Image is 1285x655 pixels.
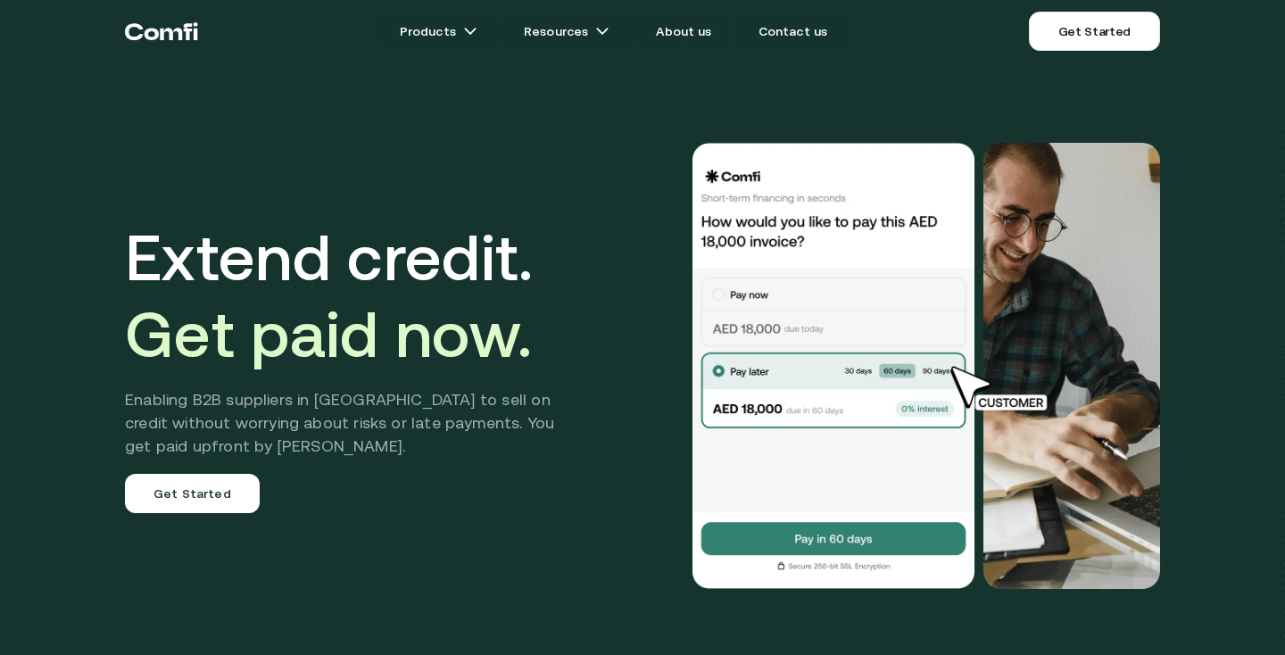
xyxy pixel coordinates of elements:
[125,474,260,513] a: Get Started
[378,13,499,49] a: Productsarrow icons
[125,219,581,372] h1: Extend credit.
[937,363,1067,413] img: cursor
[595,24,609,38] img: arrow icons
[125,4,198,58] a: Return to the top of the Comfi home page
[463,24,477,38] img: arrow icons
[1029,12,1160,51] a: Get Started
[125,297,532,370] span: Get paid now.
[737,13,850,49] a: Contact us
[634,13,733,49] a: About us
[983,143,1160,589] img: Would you like to pay this AED 18,000.00 invoice?
[691,143,976,589] img: Would you like to pay this AED 18,000.00 invoice?
[125,388,581,458] h2: Enabling B2B suppliers in [GEOGRAPHIC_DATA] to sell on credit without worrying about risks or lat...
[502,13,631,49] a: Resourcesarrow icons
